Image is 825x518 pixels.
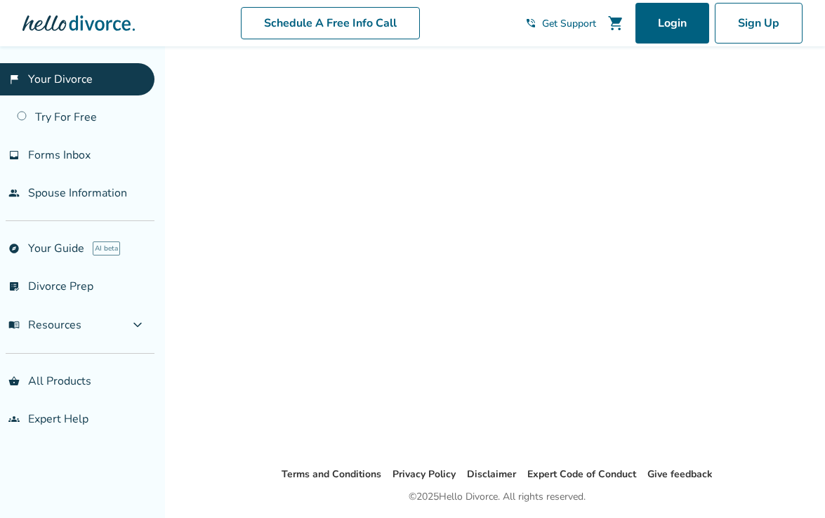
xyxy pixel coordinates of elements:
span: Forms Inbox [28,147,91,163]
span: expand_more [129,317,146,333]
span: Get Support [542,17,596,30]
span: AI beta [93,241,120,255]
a: phone_in_talkGet Support [525,17,596,30]
li: Give feedback [647,466,713,483]
span: explore [8,243,20,254]
span: flag_2 [8,74,20,85]
a: Terms and Conditions [282,467,381,481]
a: Privacy Policy [392,467,456,481]
div: © 2025 Hello Divorce. All rights reserved. [409,489,586,505]
a: Login [635,3,709,44]
a: Expert Code of Conduct [527,467,636,481]
span: shopping_basket [8,376,20,387]
a: Sign Up [715,3,803,44]
span: Resources [8,317,81,333]
li: Disclaimer [467,466,516,483]
span: people [8,187,20,199]
span: groups [8,413,20,425]
span: shopping_cart [607,15,624,32]
a: Schedule A Free Info Call [241,7,420,39]
span: inbox [8,150,20,161]
span: list_alt_check [8,281,20,292]
span: phone_in_talk [525,18,536,29]
span: menu_book [8,319,20,331]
